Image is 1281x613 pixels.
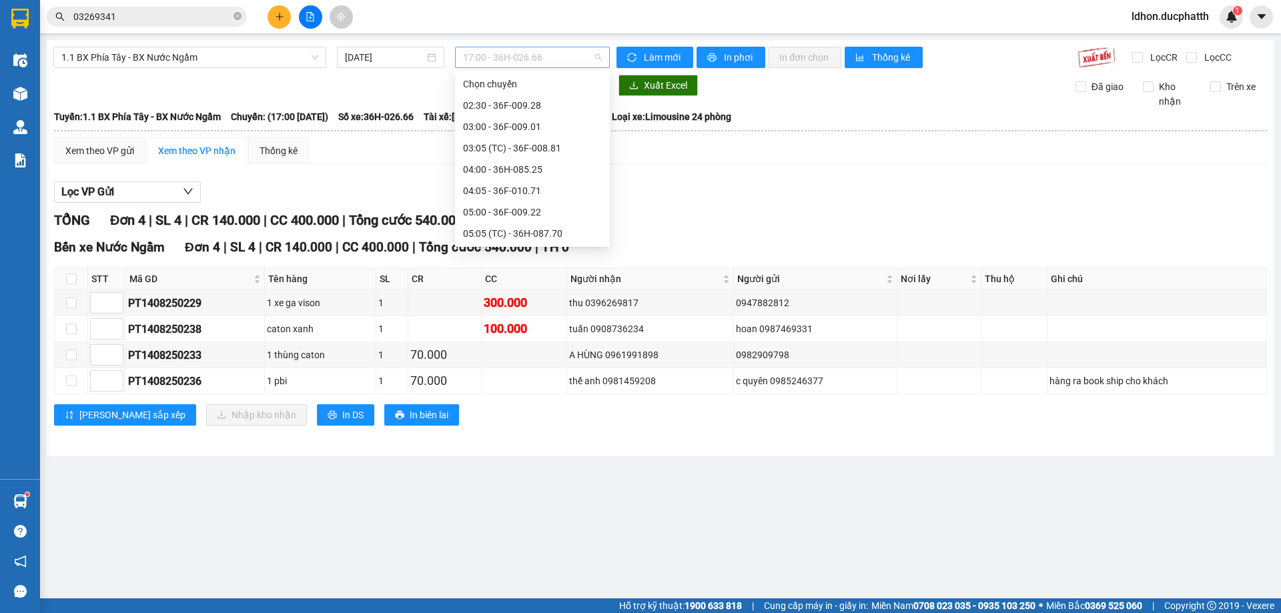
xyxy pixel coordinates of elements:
div: hoan 0987469331 [736,322,895,336]
strong: 0369 525 060 [1085,600,1142,611]
img: warehouse-icon [13,120,27,134]
span: Chuyến: (17:00 [DATE]) [231,109,328,124]
td: PT1408250229 [126,290,265,316]
div: 0982909798 [736,348,895,362]
div: Chọn chuyến [463,77,602,91]
span: Nơi lấy [901,271,967,286]
th: Thu hộ [981,268,1047,290]
div: 04:05 - 36F-010.71 [463,183,602,198]
span: Người nhận [570,271,720,286]
span: file-add [306,12,315,21]
div: PT1408250236 [128,373,262,390]
span: | [342,212,346,228]
span: Lọc CR [1145,50,1180,65]
span: Kho nhận [1154,79,1200,109]
button: file-add [299,5,322,29]
span: TỔNG [54,212,90,228]
sup: 1 [1233,6,1242,15]
button: downloadNhập kho nhận [206,404,307,426]
div: PT1408250233 [128,347,262,364]
th: STT [88,268,126,290]
span: | [224,239,227,255]
span: CC 400.000 [270,212,339,228]
span: SL 4 [230,239,256,255]
div: 02:30 - 36F-009.28 [463,98,602,113]
button: printerIn biên lai [384,404,459,426]
span: In DS [342,408,364,422]
span: In phơi [724,50,755,65]
button: Lọc VP Gửi [54,181,201,203]
span: Đơn 4 [185,239,220,255]
div: 1 [378,295,406,310]
span: caret-down [1256,11,1268,23]
span: | [264,212,267,228]
span: Đơn 4 [110,212,145,228]
span: Tổng cước 540.000 [349,212,463,228]
span: plus [275,12,284,21]
td: PT1408250236 [126,368,265,394]
span: Bến xe Nước Ngầm [54,239,165,255]
button: aim [330,5,353,29]
span: Loại xe: Limousine 24 phòng [612,109,731,124]
img: warehouse-icon [13,87,27,101]
span: aim [336,12,346,21]
div: 1 thùng caton [267,348,374,362]
span: CR 140.000 [266,239,332,255]
span: Làm mới [644,50,683,65]
div: Chọn chuyến [455,73,610,95]
span: Lọc VP Gửi [61,183,114,200]
span: | [535,239,538,255]
div: 03:00 - 36F-009.01 [463,119,602,134]
div: 0947882812 [736,295,895,310]
div: 100.000 [484,320,564,338]
b: Tuyến: 1.1 BX Phía Tây - BX Nước Ngầm [54,111,221,122]
span: Thống kê [872,50,912,65]
div: 03:05 (TC) - 36F-008.81 [463,141,602,155]
th: Tên hàng [265,268,376,290]
span: SL 4 [155,212,181,228]
button: bar-chartThống kê [845,47,923,68]
td: PT1408250238 [126,316,265,342]
span: printer [707,53,719,63]
span: | [752,598,754,613]
th: CC [482,268,567,290]
img: warehouse-icon [13,53,27,67]
strong: 1900 633 818 [685,600,742,611]
button: caret-down [1250,5,1273,29]
span: ⚪️ [1039,603,1043,608]
div: hàng ra book ship cho khách [1049,374,1264,388]
span: question-circle [14,525,27,538]
span: Người gửi [737,271,883,286]
span: Miền Bắc [1046,598,1142,613]
div: thu 0396269817 [569,295,731,310]
div: c quyên 0985246377 [736,374,895,388]
img: warehouse-icon [13,494,27,508]
span: Tài xế: [PERSON_NAME] - [PERSON_NAME] [424,109,602,124]
th: SL [376,268,408,290]
div: 1 xe ga vison [267,295,374,310]
button: plus [268,5,291,29]
span: Số xe: 36H-026.66 [338,109,414,124]
div: 1 pbi [267,374,374,388]
span: [PERSON_NAME] sắp xếp [79,408,185,422]
div: Xem theo VP nhận [158,143,236,158]
div: Xem theo VP gửi [65,143,134,158]
div: thế anh 0981459208 [569,374,731,388]
span: sort-ascending [65,410,74,421]
span: Hỗ trợ kỹ thuật: [619,598,742,613]
span: CR 140.000 [191,212,260,228]
input: 14/08/2025 [345,50,424,65]
span: Trên xe [1221,79,1261,94]
div: 1 [378,322,406,336]
span: In biên lai [410,408,448,422]
span: Xuất Excel [644,78,687,93]
span: | [259,239,262,255]
span: bar-chart [855,53,867,63]
span: | [412,239,416,255]
div: 1 [378,374,406,388]
td: PT1408250233 [126,342,265,368]
span: Miền Nam [871,598,1035,613]
div: Thống kê [260,143,298,158]
span: copyright [1207,601,1216,610]
span: Đã giao [1086,79,1129,94]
